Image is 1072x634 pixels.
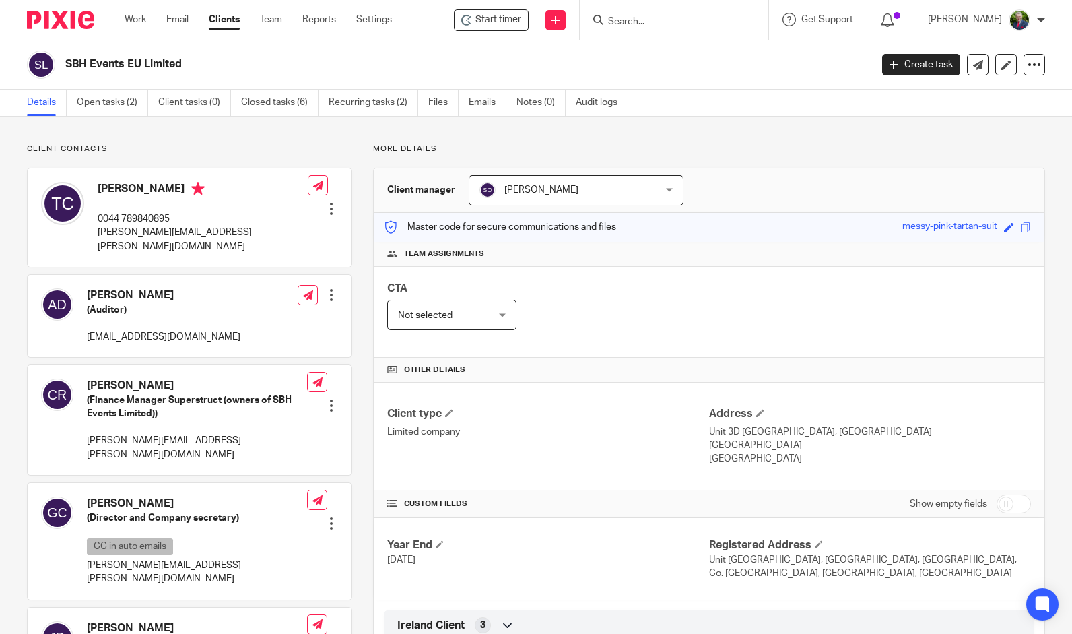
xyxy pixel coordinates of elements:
a: Reports [302,13,336,26]
h4: Registered Address [709,538,1031,552]
p: CC in auto emails [87,538,173,555]
p: [PERSON_NAME][EMAIL_ADDRESS][PERSON_NAME][DOMAIN_NAME] [98,226,308,253]
a: Emails [469,90,506,116]
a: Open tasks (2) [77,90,148,116]
h4: [PERSON_NAME] [87,497,307,511]
i: Primary [191,182,205,195]
h4: [PERSON_NAME] [87,379,307,393]
h4: [PERSON_NAME] [98,182,308,199]
img: svg%3E [41,379,73,411]
h4: Year End [387,538,709,552]
img: svg%3E [41,288,73,321]
a: Work [125,13,146,26]
span: Team assignments [404,249,484,259]
p: [GEOGRAPHIC_DATA] [709,452,1031,466]
span: CTA [387,283,407,294]
p: Client contacts [27,144,352,154]
a: Notes (0) [516,90,566,116]
h5: (Auditor) [87,303,240,317]
p: Unit 3D [GEOGRAPHIC_DATA], [GEOGRAPHIC_DATA] [709,425,1031,439]
h4: [PERSON_NAME] [87,288,240,303]
img: svg%3E [479,182,496,198]
a: Create task [882,54,960,75]
span: Unit [GEOGRAPHIC_DATA], [GEOGRAPHIC_DATA], [GEOGRAPHIC_DATA], Co. [GEOGRAPHIC_DATA], [GEOGRAPHIC_... [709,555,1017,578]
h4: Client type [387,407,709,421]
p: Master code for secure communications and files [384,220,616,234]
p: More details [373,144,1045,154]
p: 0044 789840895 [98,212,308,226]
span: Not selected [398,311,453,320]
a: Closed tasks (6) [241,90,319,116]
span: [PERSON_NAME] [504,185,578,195]
h3: Client manager [387,183,455,197]
a: Files [428,90,459,116]
a: Client tasks (0) [158,90,231,116]
a: Recurring tasks (2) [329,90,418,116]
h4: Address [709,407,1031,421]
p: Limited company [387,425,709,439]
span: Get Support [801,15,853,24]
img: download.png [1009,9,1030,31]
input: Search [607,16,728,28]
a: Team [260,13,282,26]
span: [DATE] [387,555,415,565]
img: svg%3E [41,182,84,225]
h5: (Finance Manager Superstruct (owners of SBH Events Limited)) [87,393,307,421]
span: Start timer [475,13,521,27]
a: Email [166,13,189,26]
span: Ireland Client [397,619,465,633]
img: svg%3E [27,51,55,79]
a: Settings [356,13,392,26]
a: Audit logs [576,90,628,116]
p: [EMAIL_ADDRESS][DOMAIN_NAME] [87,330,240,344]
div: SBH Events EU Limited [454,9,529,31]
div: messy-pink-tartan-suit [902,220,997,235]
a: Details [27,90,67,116]
span: Other details [404,364,465,375]
p: [PERSON_NAME] [928,13,1002,26]
p: [PERSON_NAME][EMAIL_ADDRESS][PERSON_NAME][DOMAIN_NAME] [87,559,307,586]
p: [PERSON_NAME][EMAIL_ADDRESS][PERSON_NAME][DOMAIN_NAME] [87,434,307,462]
span: 3 [480,619,485,632]
label: Show empty fields [910,497,987,511]
a: Clients [209,13,240,26]
h4: CUSTOM FIELDS [387,499,709,509]
h2: SBH Events EU Limited [65,57,702,71]
img: Pixie [27,11,94,29]
img: svg%3E [41,497,73,529]
p: [GEOGRAPHIC_DATA] [709,439,1031,452]
h5: (Director and Company secretary) [87,511,307,525]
